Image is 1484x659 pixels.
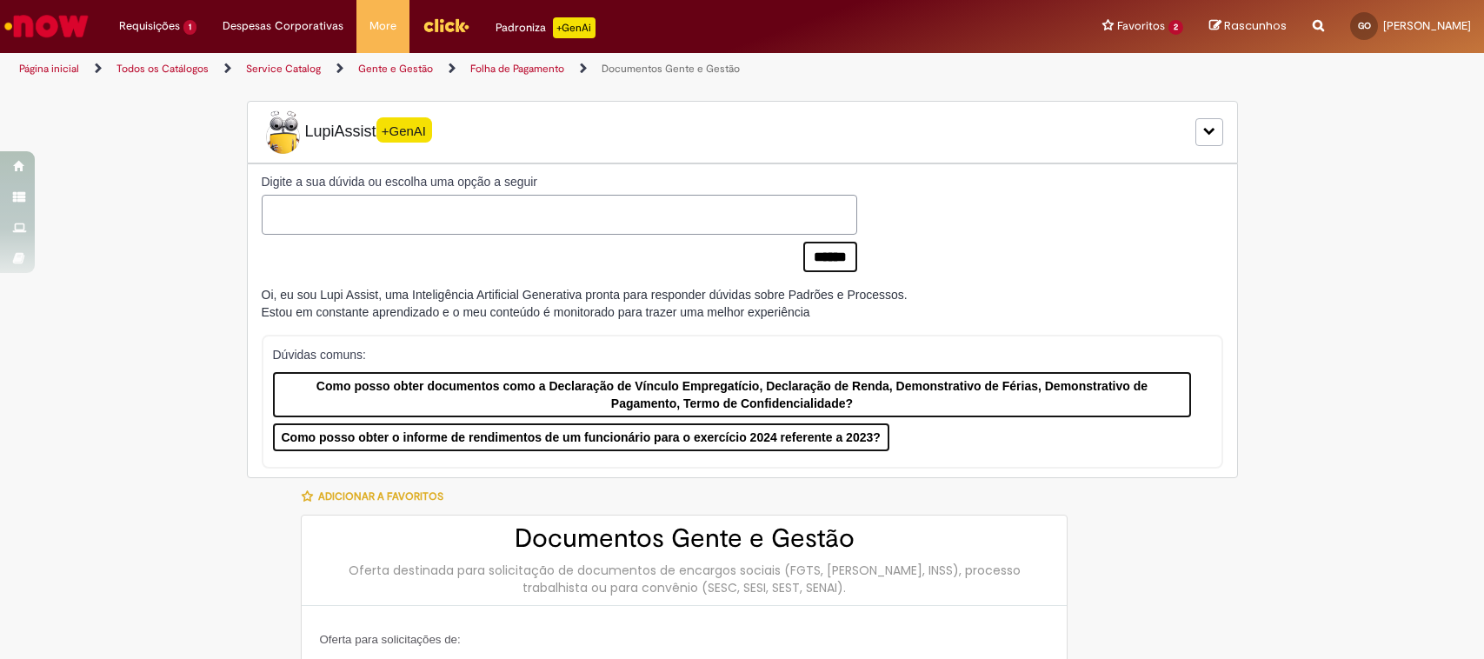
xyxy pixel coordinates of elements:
[223,17,343,35] span: Despesas Corporativas
[1358,20,1371,31] span: GO
[262,110,305,154] img: Lupi
[1209,18,1287,35] a: Rascunhos
[273,346,1192,363] p: Dúvidas comuns:
[319,633,460,646] span: Oferta para solicitações de:
[602,62,740,76] a: Documentos Gente e Gestão
[376,117,432,143] span: +GenAI
[301,478,453,515] button: Adicionar a Favoritos
[116,62,209,76] a: Todos os Catálogos
[319,524,1049,553] h2: Documentos Gente e Gestão
[273,423,889,451] button: Como posso obter o informe de rendimentos de um funcionário para o exercício 2024 referente a 2023?
[358,62,433,76] a: Gente e Gestão
[470,62,564,76] a: Folha de Pagamento
[262,286,908,321] div: Oi, eu sou Lupi Assist, uma Inteligência Artificial Generativa pronta para responder dúvidas sobr...
[318,489,443,503] span: Adicionar a Favoritos
[262,110,432,154] span: LupiAssist
[369,17,396,35] span: More
[1117,17,1165,35] span: Favoritos
[423,12,469,38] img: click_logo_yellow_360x200.png
[1168,20,1183,35] span: 2
[13,53,976,85] ul: Trilhas de página
[1224,17,1287,34] span: Rascunhos
[247,101,1238,163] div: LupiLupiAssist+GenAI
[19,62,79,76] a: Página inicial
[262,173,857,190] label: Digite a sua dúvida ou escolha uma opção a seguir
[496,17,596,38] div: Padroniza
[319,562,1049,596] div: Oferta destinada para solicitação de documentos de encargos sociais (FGTS, [PERSON_NAME], INSS), ...
[273,372,1192,417] button: Como posso obter documentos como a Declaração de Vínculo Empregatício, Declaração de Renda, Demon...
[183,20,196,35] span: 1
[246,62,321,76] a: Service Catalog
[2,9,91,43] img: ServiceNow
[553,17,596,38] p: +GenAi
[1383,18,1471,33] span: [PERSON_NAME]
[119,17,180,35] span: Requisições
